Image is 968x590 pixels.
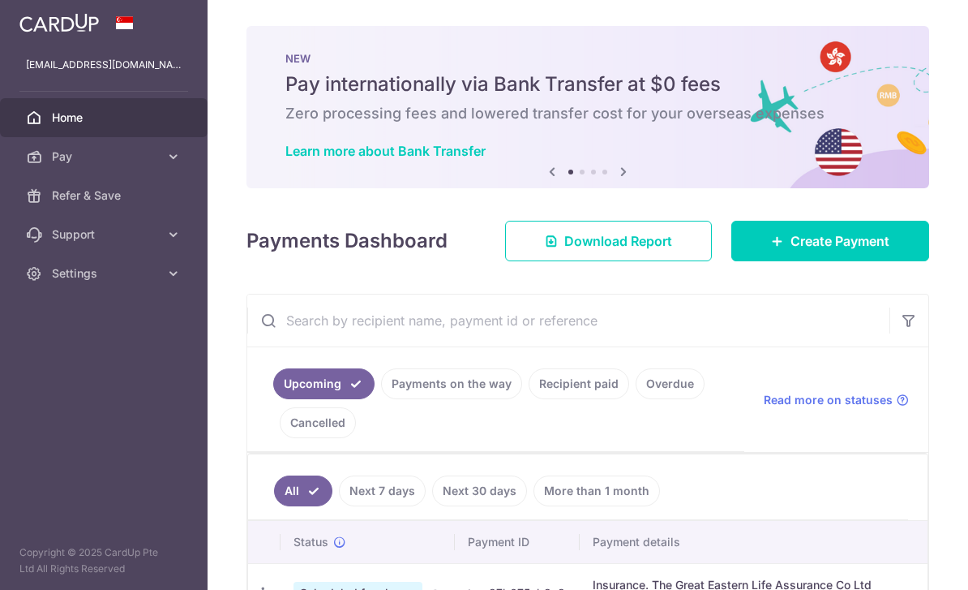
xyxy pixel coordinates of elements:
th: Payment details [580,521,941,563]
p: [EMAIL_ADDRESS][DOMAIN_NAME] [26,57,182,73]
img: CardUp [19,13,99,32]
a: All [274,476,332,506]
p: NEW [285,52,890,65]
a: Create Payment [731,221,929,261]
a: Learn more about Bank Transfer [285,143,486,159]
h6: Zero processing fees and lowered transfer cost for your overseas expenses [285,104,890,123]
a: More than 1 month [533,476,660,506]
th: Payment ID [455,521,580,563]
a: Read more on statuses [764,392,909,408]
span: Support [52,226,159,243]
a: Payments on the way [381,368,522,399]
h5: Pay internationally via Bank Transfer at $0 fees [285,71,890,97]
a: Upcoming [273,368,375,399]
span: Pay [52,149,159,165]
span: Create Payment [790,231,889,251]
span: Home [52,110,159,126]
span: Download Report [564,231,672,251]
h4: Payments Dashboard [246,226,448,256]
a: Next 30 days [432,476,527,506]
input: Search by recipient name, payment id or reference [247,295,889,347]
a: Download Report [505,221,712,261]
span: Read more on statuses [764,392,893,408]
img: Bank transfer banner [246,26,929,188]
a: Overdue [636,368,705,399]
span: Settings [52,265,159,282]
span: Refer & Save [52,187,159,204]
a: Recipient paid [529,368,629,399]
span: Status [293,534,328,550]
a: Cancelled [280,407,356,438]
a: Next 7 days [339,476,426,506]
